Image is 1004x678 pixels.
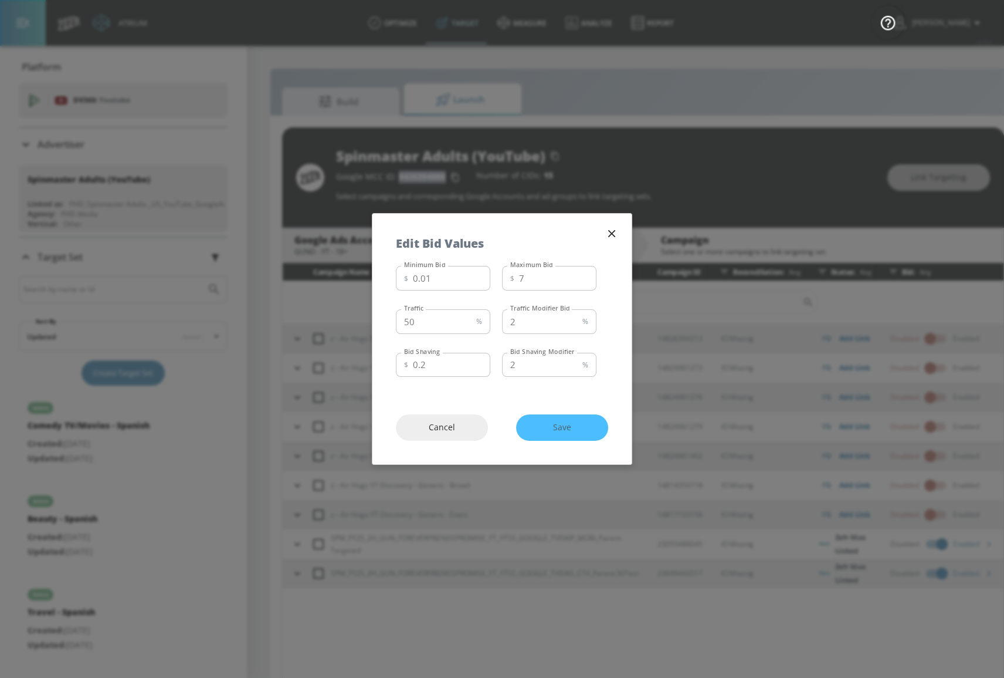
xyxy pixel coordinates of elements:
[396,237,484,249] h5: Edit Bid Values
[871,6,904,39] button: Open Resource Center
[582,359,588,371] p: %
[404,304,424,312] label: Traffic
[510,304,570,312] label: Traffic Modifier Bid
[404,359,408,371] p: $
[510,272,514,285] p: $
[419,420,464,435] span: Cancel
[510,348,575,356] label: Bid Shaving Modifier
[476,315,482,328] p: %
[404,348,440,356] label: Bid Shaving
[404,272,408,285] p: $
[396,414,488,441] button: Cancel
[404,261,445,269] label: Minimum Bid
[510,261,553,269] label: Maximum Bid
[582,315,588,328] p: %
